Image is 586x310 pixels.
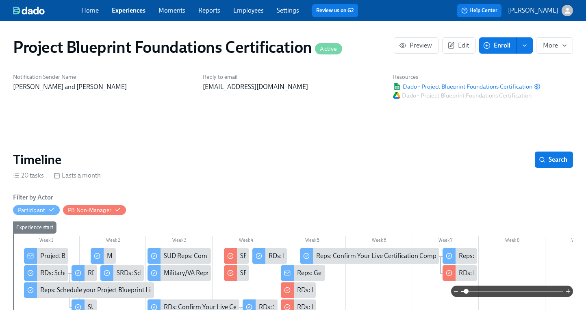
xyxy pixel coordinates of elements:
p: [PERSON_NAME] [508,6,558,15]
button: Preview [394,37,439,54]
div: Reps: Confirm Your Live Certification Completion [316,251,452,260]
div: Week 6 [346,236,412,247]
div: RDs: Instructions for Rep Cert Retake [443,265,477,281]
div: Military/VA Reps: Complete Your Pre-Work Account Tiering [148,265,211,281]
p: [PERSON_NAME] and [PERSON_NAME] [13,82,193,91]
button: Enroll [479,37,517,54]
div: Week 8 [479,236,545,247]
a: Experiences [112,7,145,14]
div: RDs: Complete Your Pre-Work Account Tiering [72,265,97,281]
div: Reps: Get Ready for your PB Live Cert! [281,265,325,281]
button: enroll [517,37,533,54]
img: dado [13,7,45,15]
div: SRDs: Schedule your Project Blueprint Live Certification [117,269,269,277]
a: Moments [158,7,185,14]
h1: Project Blueprint Foundations Certification [13,37,342,57]
div: Reps: Get Ready for your PB Live Cert! [297,269,402,277]
h6: Filter by Actor [13,193,53,202]
a: Home [81,7,99,14]
span: Edit [449,41,469,50]
div: SRDs: Instructions for SUD RD Live Cert [224,265,249,281]
div: Week 4 [213,236,279,247]
div: Hide PB Non-Manager [68,206,111,214]
span: More [543,41,566,50]
h2: Timeline [13,152,61,168]
div: Military/VA RDs: Complete Your Pre-Work Account Tiering [91,248,116,264]
div: SRDs: Instructions for Military/VA Rep Live Cert [240,251,370,260]
div: Lasts a month [54,171,101,180]
h6: Notification Sender Name [13,73,193,81]
span: Search [540,156,567,164]
button: [PERSON_NAME] [508,5,573,16]
p: [EMAIL_ADDRESS][DOMAIN_NAME] [203,82,383,91]
div: SRDs: Instructions for Military/VA Rep Live Cert [224,248,249,264]
div: RDs: Schedule your Project Blueprint Live Certification [24,265,68,281]
span: Enroll [485,41,510,50]
div: Week 2 [80,236,146,247]
span: Dado - Project Blueprint Foundations Certification [393,82,532,91]
img: Google Sheet [393,83,401,90]
a: Settings [277,7,299,14]
div: Military/VA RDs: Complete Your Pre-Work Account Tiering [107,251,268,260]
div: 20 tasks [13,171,44,180]
div: Project Blueprint Certification Next Steps! [24,248,68,264]
div: SUD Reps: Complete Your Pre-Work Account Tiering [148,248,211,264]
a: Google SheetDado - Project Blueprint Foundations Certification [393,82,532,91]
button: Help Center [457,4,501,17]
a: Review us on G2 [316,7,354,15]
div: Week 5 [279,236,346,247]
div: RDs: Instructions for Leading PB Live Certs for Reps [252,248,287,264]
div: RDs: Instructions for Rep Cert Retake [459,269,561,277]
button: Edit [442,37,476,54]
div: SRDs: Schedule your Project Blueprint Live Certification [100,265,145,281]
div: SUD Reps: Complete Your Pre-Work Account Tiering [164,251,308,260]
div: Reps: Schedule your Project Blueprint Live Certification [24,282,154,298]
span: Preview [401,41,432,50]
a: Employees [233,7,264,14]
a: dado [13,7,81,15]
div: Reps: Confirm Your Live Certification Completion [300,248,439,264]
a: Reports [198,7,220,14]
div: RDs: Instructions for Leading PB Live Certs for Reps [269,251,412,260]
div: Week 3 [146,236,213,247]
div: Experience start [13,221,56,234]
div: Week 1 [13,236,80,247]
div: Project Blueprint Certification Next Steps! [40,251,155,260]
button: PB Non-Manager [63,205,126,215]
button: More [536,37,573,54]
div: RDs: Complete Your Pre-Work Account Tiering [88,269,217,277]
div: RDs: Schedule your Project Blueprint Live Certification [40,269,190,277]
div: Hide Participant [18,206,45,214]
span: Help Center [461,7,497,15]
h6: Resources [393,73,540,81]
span: Active [315,46,342,52]
div: Military/VA Reps: Complete Your Pre-Work Account Tiering [164,269,327,277]
button: Review us on G2 [312,4,358,17]
div: SRDs: Instructions for SUD RD Live Cert [240,269,349,277]
button: Participant [13,205,60,215]
h6: Reply-to email [203,73,383,81]
div: Reps: Schedule Your Live Certification Reassessment [443,248,477,264]
div: Week 7 [412,236,479,247]
button: Search [535,152,573,168]
div: RDs: Instructions for SUD Rep Live Cert [281,282,316,298]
